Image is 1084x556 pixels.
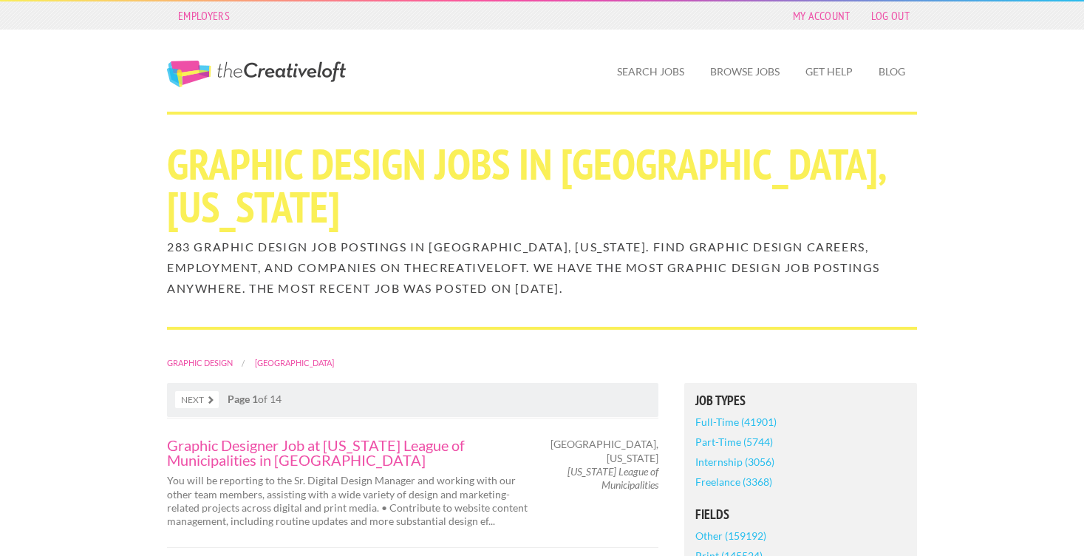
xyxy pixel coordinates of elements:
a: Part-Time (5744) [695,432,773,452]
a: Graphic Design [167,358,233,367]
em: [US_STATE] League of Municipalities [567,465,658,491]
a: Internship (3056) [695,452,774,472]
a: My Account [785,5,858,26]
a: Freelance (3368) [695,472,772,492]
a: Blog [867,55,917,89]
a: Get Help [794,55,865,89]
a: Other (159192) [695,526,766,546]
a: [GEOGRAPHIC_DATA] [255,358,334,367]
a: Employers [171,5,237,26]
nav: of 14 [167,383,658,417]
a: Next [175,391,219,408]
a: The Creative Loft [167,61,346,87]
a: Full-Time (41901) [695,412,777,432]
a: Browse Jobs [698,55,791,89]
a: Graphic Designer Job at [US_STATE] League of Municipalities in [GEOGRAPHIC_DATA] [167,438,529,467]
a: Log Out [864,5,917,26]
h1: Graphic Design Jobs in [GEOGRAPHIC_DATA], [US_STATE] [167,143,917,228]
strong: Page 1 [228,393,258,405]
a: Search Jobs [605,55,696,89]
h2: 283 Graphic Design job postings in [GEOGRAPHIC_DATA], [US_STATE]. Find Graphic Design careers, em... [167,237,917,299]
h5: Job Types [695,394,906,407]
span: [GEOGRAPHIC_DATA], [US_STATE] [550,438,658,464]
h5: Fields [695,508,906,521]
p: You will be reporting to the Sr. Digital Design Manager and working with our other team members, ... [167,474,529,528]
